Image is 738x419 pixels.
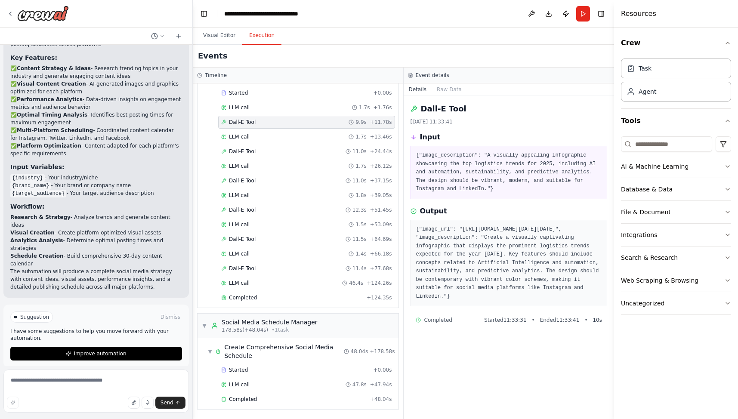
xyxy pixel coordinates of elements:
button: Hide left sidebar [198,8,210,20]
span: 11.4s [352,265,367,272]
span: Send [161,399,173,406]
button: AI & Machine Learning [621,155,731,178]
span: Dall-E Tool [229,265,256,272]
li: - Analyze trends and generate content ideas [10,213,182,229]
button: Send [155,397,185,409]
div: Task [639,64,652,73]
button: Upload files [128,397,140,409]
button: Start a new chat [172,31,185,41]
strong: Platform Optimization [17,143,81,149]
span: + 24.44s [370,148,392,155]
span: + 13.46s [370,133,392,140]
span: + 26.12s [370,163,392,169]
span: Dall-E Tool [229,206,256,213]
button: Click to speak your automation idea [142,397,154,409]
span: + 11.78s [370,119,392,126]
strong: Input Variables: [10,163,65,170]
button: Tools [621,109,731,133]
span: • [532,317,535,323]
span: 11.0s [352,177,367,184]
h2: Dall-E Tool [421,103,466,115]
span: Dall-E Tool [229,119,256,126]
span: Ended 11:33:41 [540,317,580,323]
button: File & Document [621,201,731,223]
span: Dall-E Tool [229,148,256,155]
strong: Performance Analytics [17,96,83,102]
span: Started [229,89,248,96]
code: {industry} [10,174,45,182]
h3: Output [420,206,447,216]
p: I have some suggestions to help you move forward with your automation. [10,328,182,342]
button: Improve automation [10,347,182,360]
span: LLM call [229,192,250,199]
strong: Analytics Analysis [10,237,63,243]
span: 11.0s [352,148,367,155]
span: Suggestion [20,314,49,320]
span: 46.4s [349,280,363,287]
h3: Event details [416,72,449,79]
button: Uncategorized [621,292,731,314]
code: {target_audience} [10,190,66,197]
p: ✅ - Research trending topics in your industry and generate engaging content ideas ✅ - AI-generate... [10,65,182,157]
span: + 66.18s [370,250,392,257]
button: Raw Data [432,83,467,96]
span: + 77.68s [370,265,392,272]
button: Dismiss [159,313,182,321]
span: Completed [229,294,257,301]
span: 10 s [593,317,602,323]
li: - Determine optimal posting times and strategies [10,237,182,252]
strong: Visual Content Creation [17,81,86,87]
div: Database & Data [621,185,673,194]
button: Database & Data [621,178,731,200]
h3: Timeline [205,72,227,79]
span: LLM call [229,133,250,140]
div: File & Document [621,208,671,216]
div: Tools [621,133,731,322]
span: 11.5s [352,236,367,243]
span: LLM call [229,104,250,111]
span: LLM call [229,280,250,287]
div: Search & Research [621,253,678,262]
h3: Input [420,132,441,142]
span: Started 11:33:31 [484,317,526,323]
span: 9.9s [355,119,366,126]
span: + 0.00s [373,89,392,96]
span: 47.8s [352,381,367,388]
span: + 1.76s [373,104,392,111]
div: AI & Machine Learning [621,162,689,171]
span: 1.7s [355,163,366,169]
button: Improve this prompt [7,397,19,409]
span: + 124.26s [367,280,392,287]
strong: Key Features: [10,54,57,61]
span: LLM call [229,221,250,228]
h2: Events [198,50,227,62]
span: 1.4s [355,250,366,257]
span: ▼ [202,322,207,329]
strong: Schedule Creation [10,253,64,259]
nav: breadcrumb [224,9,321,18]
span: ▼ [208,348,212,355]
span: + 37.15s [370,177,392,184]
span: Improve automation [74,350,126,357]
span: + 39.05s [370,192,392,199]
strong: Content Strategy & Ideas [17,65,91,71]
span: + 64.69s [370,236,392,243]
strong: Optimal Timing Analysis [17,112,87,118]
span: Dall-E Tool [229,177,256,184]
strong: Workflow: [10,203,44,210]
span: Create Comprehensive Social Media Schedule [224,343,343,360]
span: 1.7s [355,133,366,140]
span: 1.5s [355,221,366,228]
button: Search & Research [621,246,731,269]
span: LLM call [229,163,250,169]
img: Logo [17,6,69,21]
strong: Research & Strategy [10,214,71,220]
pre: {"image_url": "[URL][DOMAIN_NAME][DATE][DATE]", "image_description": "Create a visually captivati... [416,225,602,301]
button: Switch to previous chat [148,31,168,41]
p: The automation will produce a complete social media strategy with content ideas, visual assets, p... [10,268,182,291]
button: Visual Editor [196,27,242,45]
span: + 47.94s [370,381,392,388]
div: [DATE] 11:33:41 [411,118,608,125]
span: • 1 task [272,327,289,333]
div: Integrations [621,231,657,239]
